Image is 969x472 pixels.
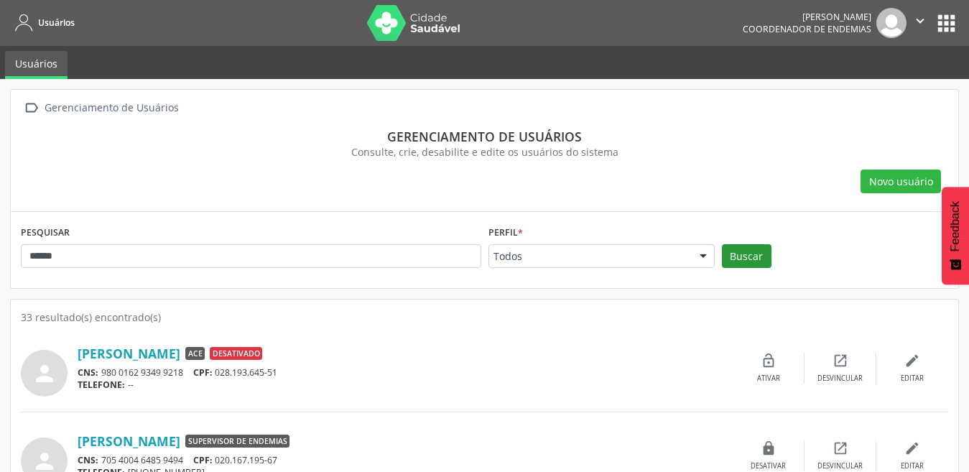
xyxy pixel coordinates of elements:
[488,222,523,244] label: Perfil
[31,129,938,144] div: Gerenciamento de usuários
[901,461,924,471] div: Editar
[869,174,933,189] span: Novo usuário
[907,8,934,38] button: 
[21,98,42,119] i: 
[78,379,125,391] span: TELEFONE:
[876,8,907,38] img: img
[743,23,871,35] span: Coordenador de Endemias
[185,435,289,448] span: Supervisor de Endemias
[861,170,941,194] button: Novo usuário
[817,374,863,384] div: Desvincular
[833,440,848,456] i: open_in_new
[193,454,213,466] span: CPF:
[761,353,776,369] i: lock_open
[743,11,871,23] div: [PERSON_NAME]
[901,374,924,384] div: Editar
[751,461,786,471] div: Desativar
[193,366,213,379] span: CPF:
[78,433,180,449] a: [PERSON_NAME]
[78,379,733,391] div: --
[817,461,863,471] div: Desvincular
[78,366,98,379] span: CNS:
[38,17,75,29] span: Usuários
[757,374,780,384] div: Ativar
[21,98,181,119] a:  Gerenciamento de Usuários
[912,13,928,29] i: 
[42,98,181,119] div: Gerenciamento de Usuários
[78,366,733,379] div: 980 0162 9349 9218 028.193.645-51
[10,11,75,34] a: Usuários
[904,440,920,456] i: edit
[949,201,962,251] span: Feedback
[934,11,959,36] button: apps
[5,51,68,79] a: Usuários
[78,346,180,361] a: [PERSON_NAME]
[185,347,205,360] span: ACE
[833,353,848,369] i: open_in_new
[32,361,57,387] i: person
[904,353,920,369] i: edit
[78,454,733,466] div: 705 4004 6485 9494 020.167.195-67
[31,144,938,159] div: Consulte, crie, desabilite e edite os usuários do sistema
[761,440,776,456] i: lock
[78,454,98,466] span: CNS:
[21,310,948,325] div: 33 resultado(s) encontrado(s)
[722,244,771,269] button: Buscar
[493,249,685,264] span: Todos
[21,222,70,244] label: PESQUISAR
[210,347,262,360] span: Desativado
[942,187,969,284] button: Feedback - Mostrar pesquisa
